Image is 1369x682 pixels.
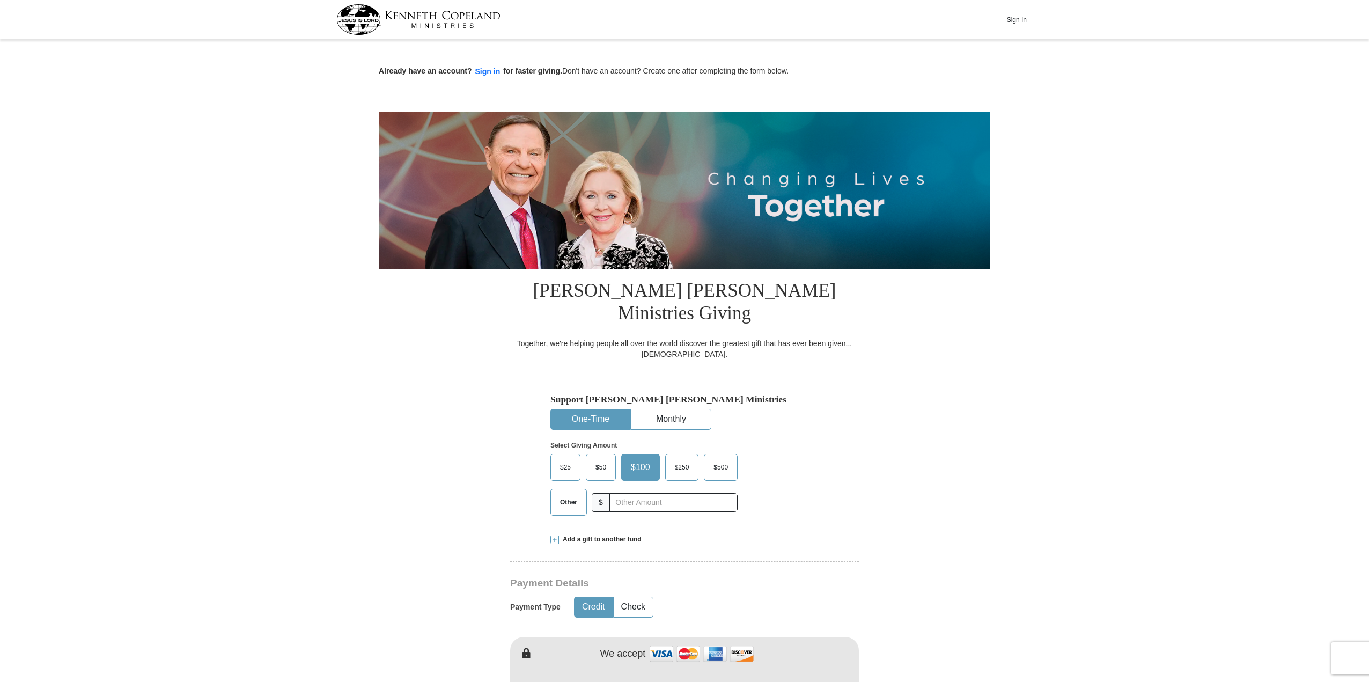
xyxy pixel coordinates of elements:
img: credit cards accepted [648,642,755,665]
span: $100 [625,459,656,475]
span: $ [592,493,610,512]
span: Other [555,494,583,510]
input: Other Amount [609,493,738,512]
strong: Select Giving Amount [550,442,617,449]
div: Together, we're helping people all over the world discover the greatest gift that has ever been g... [510,338,859,360]
h5: Support [PERSON_NAME] [PERSON_NAME] Ministries [550,394,819,405]
p: Don't have an account? Create one after completing the form below. [379,65,990,78]
button: Monthly [631,409,711,429]
span: $500 [708,459,733,475]
h4: We accept [600,648,646,660]
h5: Payment Type [510,603,561,612]
strong: Already have an account? for faster giving. [379,67,562,75]
span: $25 [555,459,576,475]
button: Credit [575,597,613,617]
span: $250 [669,459,695,475]
img: kcm-header-logo.svg [336,4,501,35]
button: Sign In [1000,11,1033,28]
h1: [PERSON_NAME] [PERSON_NAME] Ministries Giving [510,269,859,338]
span: Add a gift to another fund [559,535,642,544]
button: One-Time [551,409,630,429]
span: $50 [590,459,612,475]
button: Check [614,597,653,617]
button: Sign in [472,65,504,78]
h3: Payment Details [510,577,784,590]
